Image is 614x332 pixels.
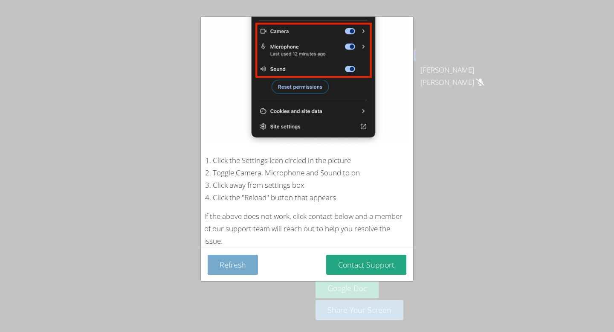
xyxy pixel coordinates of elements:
[204,210,410,248] div: If the above does not work, click contact below and a member of our support team will reach out t...
[213,154,410,167] li: Click the Settings Icon circled in the picture
[213,167,410,179] li: Toggle Camera, Microphone and Sound to on
[326,255,406,275] button: Contact Support
[208,255,258,275] button: Refresh
[213,192,410,204] li: Click the "Reload" button that appears
[213,179,410,192] li: Click away from settings box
